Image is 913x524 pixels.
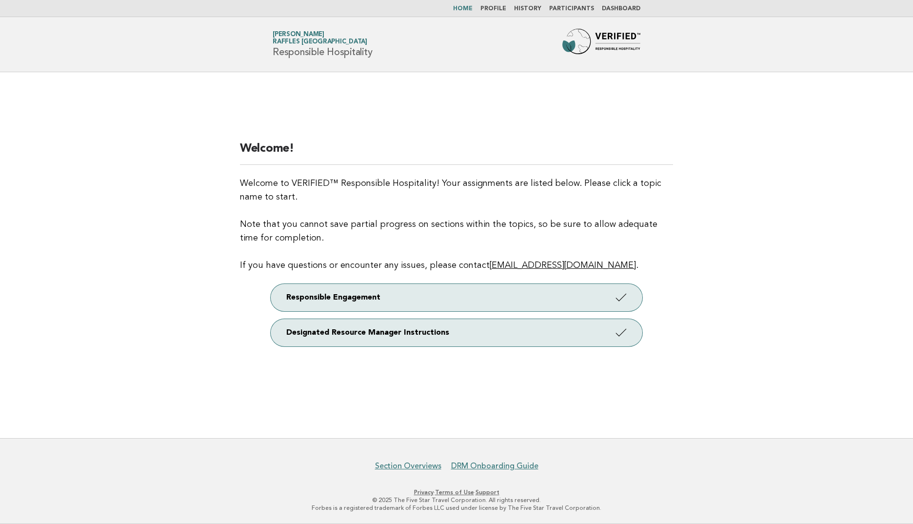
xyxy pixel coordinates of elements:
a: DRM Onboarding Guide [451,461,538,471]
a: [PERSON_NAME]Raffles [GEOGRAPHIC_DATA] [273,31,367,45]
a: Terms of Use [435,489,474,496]
a: Designated Resource Manager Instructions [271,319,642,346]
a: Participants [549,6,594,12]
p: · · [158,488,755,496]
p: © 2025 The Five Star Travel Corporation. All rights reserved. [158,496,755,504]
a: Support [476,489,499,496]
a: [EMAIL_ADDRESS][DOMAIN_NAME] [490,261,636,270]
a: Profile [480,6,506,12]
img: Forbes Travel Guide [562,29,640,60]
a: Privacy [414,489,434,496]
a: History [514,6,541,12]
a: Home [453,6,473,12]
a: Section Overviews [375,461,441,471]
a: Dashboard [602,6,640,12]
p: Welcome to VERIFIED™ Responsible Hospitality! Your assignments are listed below. Please click a t... [240,177,673,272]
h2: Welcome! [240,141,673,165]
a: Responsible Engagement [271,284,642,311]
span: Raffles [GEOGRAPHIC_DATA] [273,39,367,45]
p: Forbes is a registered trademark of Forbes LLC used under license by The Five Star Travel Corpora... [158,504,755,512]
h1: Responsible Hospitality [273,32,372,57]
